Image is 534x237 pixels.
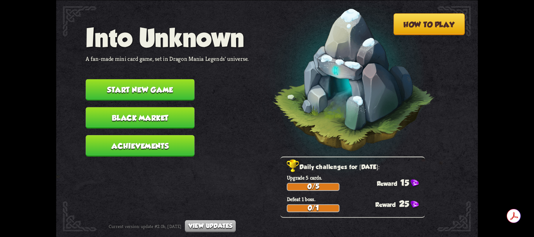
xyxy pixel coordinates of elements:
div: 25 [375,199,425,208]
div: 0/1 [287,205,339,211]
p: A fan-made mini card game, set in Dragon Mania Legends' universe. [86,55,249,62]
button: How to play [393,13,465,35]
h2: Daily challenges for [DATE]: [287,162,425,173]
p: Upgrade 5 cards. [287,174,425,181]
div: Current version: update #2.0b, [DATE] [109,220,236,232]
button: Start new game [86,79,194,100]
img: Golden_Trophy_Icon.png [287,159,300,173]
div: 0/5 [287,184,339,190]
h1: Into Unknown [86,23,249,52]
button: Achievements [86,135,194,157]
button: Black Market [86,107,194,128]
div: 15 [377,178,425,187]
p: Defeat 1 boss. [287,196,425,203]
button: View updates [185,220,236,232]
